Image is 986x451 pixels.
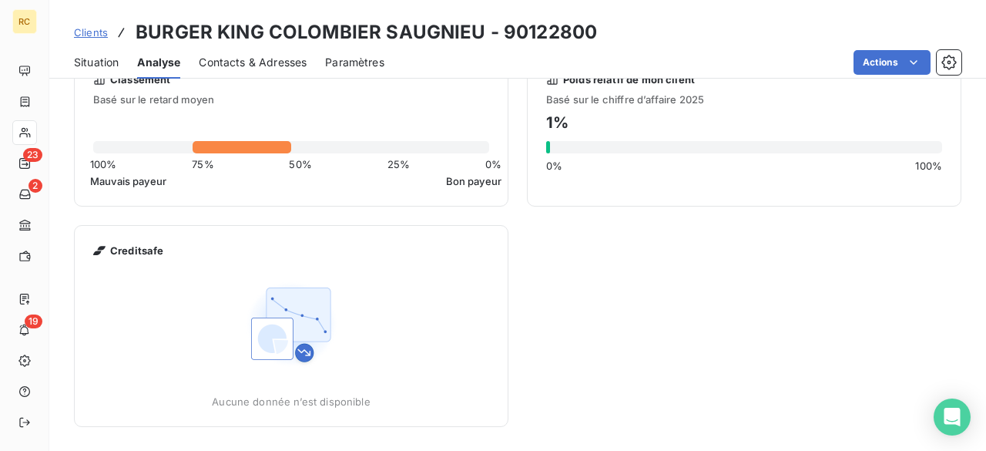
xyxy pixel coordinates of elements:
[74,55,119,70] span: Situation
[23,148,42,162] span: 23
[289,158,311,170] span: 50 %
[12,9,37,34] div: RC
[387,158,410,170] span: 25 %
[199,55,307,70] span: Contacts & Adresses
[74,25,108,40] a: Clients
[25,315,42,328] span: 19
[546,160,562,172] span: 0 %
[110,73,171,86] span: Classement
[212,395,371,408] span: Aucune donnée n’est disponible
[74,26,108,39] span: Clients
[546,93,942,106] span: Basé sur le chiffre d’affaire 2025
[563,73,695,86] span: Poids relatif de mon client
[29,179,42,193] span: 2
[915,160,942,172] span: 100 %
[75,93,508,106] span: Basé sur le retard moyen
[242,275,340,374] img: Empty state
[136,19,597,46] h3: BURGER KING COLOMBIER SAUGNIEU - 90122800
[137,55,180,70] span: Analyse
[90,175,166,187] span: Mauvais payeur
[325,55,384,70] span: Paramètres
[934,399,971,436] div: Open Intercom Messenger
[485,158,501,170] span: 0 %
[854,50,931,75] button: Actions
[446,175,502,187] span: Bon payeur
[192,158,213,170] span: 75 %
[90,158,117,170] span: 100 %
[110,244,164,257] span: Creditsafe
[546,110,942,135] h4: 1 %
